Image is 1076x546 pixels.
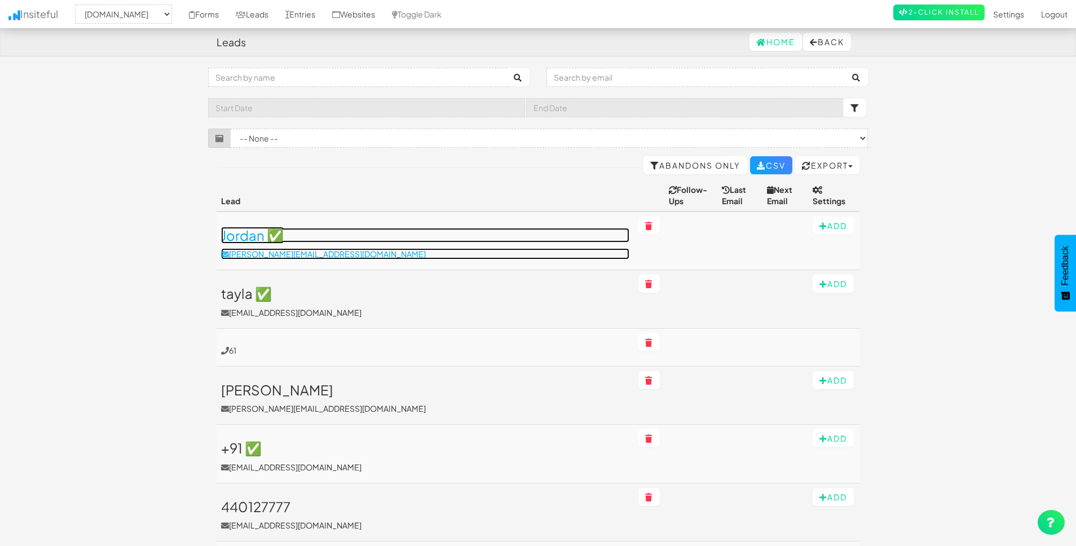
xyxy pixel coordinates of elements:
button: Add [813,275,854,293]
p: [EMAIL_ADDRESS][DOMAIN_NAME] [221,519,629,531]
th: Next Email [762,179,808,212]
button: Export [795,156,859,174]
a: +91 ✅[EMAIL_ADDRESS][DOMAIN_NAME] [221,441,629,472]
a: CSV [750,156,792,174]
a: tayla ✅[EMAIL_ADDRESS][DOMAIN_NAME] [221,286,629,318]
a: Home [749,33,802,51]
a: 61 [221,345,629,356]
input: End Date [526,98,843,117]
button: Feedback - Show survey [1055,235,1076,311]
th: Last Email [717,179,762,212]
a: Jordan ✅[PERSON_NAME][EMAIL_ADDRESS][DOMAIN_NAME] [221,228,629,259]
p: [EMAIL_ADDRESS][DOMAIN_NAME] [221,461,629,473]
input: Start Date [208,98,525,117]
p: [PERSON_NAME][EMAIL_ADDRESS][DOMAIN_NAME] [221,403,629,414]
th: Lead [217,179,634,212]
a: 440127777[EMAIL_ADDRESS][DOMAIN_NAME] [221,499,629,531]
h3: +91 ✅ [221,441,629,455]
button: Add [813,217,854,235]
input: Search by name [208,68,508,87]
h3: 440127777 [221,499,629,514]
button: Add [813,429,854,447]
img: icon.png [8,10,20,20]
button: Add [813,371,854,389]
p: [EMAIL_ADDRESS][DOMAIN_NAME] [221,307,629,318]
th: Settings [808,179,859,212]
h3: [PERSON_NAME] [221,382,629,397]
a: Abandons Only [643,156,747,174]
button: Add [813,488,854,506]
p: [PERSON_NAME][EMAIL_ADDRESS][DOMAIN_NAME] [221,248,629,259]
h4: Leads [217,37,246,48]
span: Feedback [1060,246,1070,285]
a: 2-Click Install [893,5,985,20]
a: [PERSON_NAME][PERSON_NAME][EMAIL_ADDRESS][DOMAIN_NAME] [221,382,629,414]
h3: tayla ✅ [221,286,629,301]
th: Follow-Ups [664,179,717,212]
h3: Jordan ✅ [221,228,629,243]
button: Back [803,33,851,51]
input: Search by email [546,68,846,87]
